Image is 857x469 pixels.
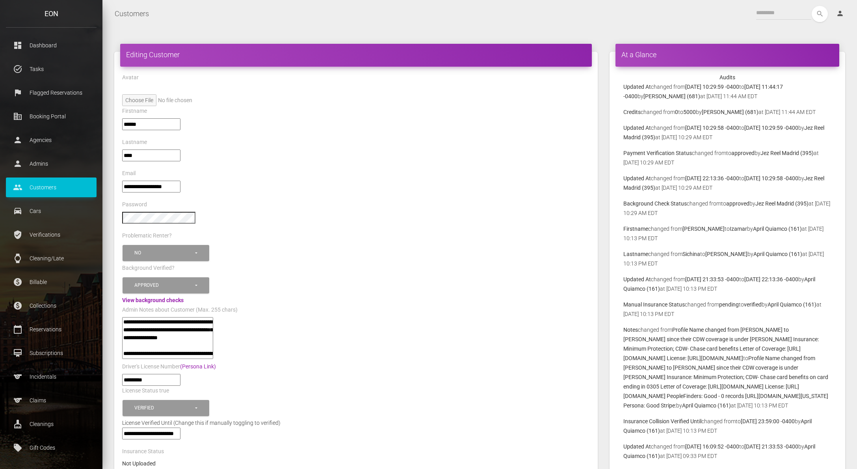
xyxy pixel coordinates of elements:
[719,301,739,308] b: pending
[12,442,91,454] p: Gift Codes
[623,276,651,282] b: Updated At
[623,275,831,293] p: changed from to by at [DATE] 10:13 PM EDT
[12,110,91,122] p: Booking Portal
[685,84,739,90] b: [DATE] 10:29:59 -0400
[755,200,809,207] b: Jez Reel Madrid (395)
[623,82,831,101] p: changed from to by at [DATE] 11:44 AM EDT
[760,150,814,156] b: Jez Reel Madrid (395)
[12,87,91,99] p: Flagged Reservations
[122,306,238,314] label: Admin Notes about Customer (Max. 255 chars)
[623,175,651,181] b: Updated At
[122,448,164,456] label: Insurance Status
[643,93,700,99] b: [PERSON_NAME] (681)
[122,170,136,178] label: Email
[623,125,651,131] b: Updated At
[623,148,831,167] p: changed from to by at [DATE] 10:29 AM EDT
[134,405,194,411] div: Verified
[621,50,833,60] h4: At a Glance
[741,418,795,424] b: [DATE] 23:59:00 -0400
[623,199,831,218] p: changed from to by at [DATE] 10:29 AM EDT
[682,226,725,232] b: [PERSON_NAME]
[685,125,739,131] b: [DATE] 10:29:58 -0400
[623,417,831,435] p: changed from to by at [DATE] 10:13 PM EDT
[623,442,831,461] p: changed from to by at [DATE] 09:33 PM EDT
[12,418,91,430] p: Cleanings
[836,9,844,17] i: person
[122,74,139,82] label: Avatar
[730,226,747,232] b: Izamar
[6,36,97,55] a: dashboard Dashboard
[685,175,739,181] b: [DATE] 22:13:36 -0400
[123,277,209,293] button: Approved
[731,150,755,156] b: approved
[6,414,97,434] a: cleaning_services Cleanings
[685,276,739,282] b: [DATE] 21:33:53 -0400
[623,418,701,424] b: Insurance Collision Verified Until
[123,400,209,416] button: Verified
[12,134,91,146] p: Agencies
[623,249,831,268] p: changed from to by at [DATE] 10:13 PM EDT
[744,175,798,181] b: [DATE] 10:29:58 -0400
[134,250,194,256] div: No
[830,6,851,22] a: person
[682,402,731,409] b: April Quiamco (161)
[6,130,97,150] a: person Agencies
[12,347,91,359] p: Subscriptions
[812,6,828,22] i: search
[122,138,147,146] label: Lastname
[744,125,798,131] b: [DATE] 10:29:59 -0400
[12,394,91,406] p: Claims
[623,251,648,257] b: Lastname
[122,232,172,240] label: Problematic Renter?
[6,296,97,316] a: paid Collections
[623,325,831,410] p: changed from to by at [DATE] 10:13 PM EDT
[683,109,696,115] b: 5000
[12,63,91,75] p: Tasks
[6,178,97,197] a: people Customers
[12,229,91,241] p: Verifications
[6,343,97,363] a: card_membership Subscriptions
[6,391,97,410] a: sports Claims
[12,252,91,264] p: Cleaning/Late
[744,443,798,450] b: [DATE] 21:33:53 -0400
[623,109,641,115] b: Credits
[6,83,97,103] a: flag Flagged Reservations
[702,109,758,115] b: [PERSON_NAME] (681)
[6,154,97,174] a: person Admins
[12,181,91,193] p: Customers
[6,249,97,268] a: watch Cleaning/Late
[6,320,97,339] a: calendar_today Reservations
[623,150,692,156] b: Payment Verification Status
[623,84,651,90] b: Updated At
[623,226,648,232] b: Firstname
[675,109,678,115] b: 0
[6,107,97,126] a: corporate_fare Booking Portal
[12,371,91,383] p: Incidentals
[12,323,91,335] p: Reservations
[623,107,831,117] p: changed from to by at [DATE] 11:44 AM EDT
[744,301,762,308] b: verified
[753,251,802,257] b: April Quiamco (161)
[623,224,831,243] p: changed from to by at [DATE] 10:13 PM EDT
[122,363,216,371] label: Driver's License Number
[122,264,175,272] label: Background Verified?
[134,282,194,289] div: Approved
[623,123,831,142] p: changed from to by at [DATE] 10:29 AM EDT
[753,226,802,232] b: April Quiamco (161)
[6,225,97,245] a: verified_user Verifications
[623,200,687,207] b: Background Check Status
[623,327,819,361] b: Profile Name changed from [PERSON_NAME] to [PERSON_NAME] since their CDW coverage is under [PERSO...
[719,74,735,80] strong: Audits
[744,276,798,282] b: [DATE] 22:13:36 -0400
[122,201,147,209] label: Password
[115,4,149,24] a: Customers
[12,300,91,312] p: Collections
[685,443,739,450] b: [DATE] 16:09:52 -0400
[126,50,586,60] h4: Editing Customer
[623,300,831,319] p: changed from to by at [DATE] 10:13 PM EDT
[116,418,596,428] div: License Verified Until (Change this if manually toggling to verified)
[122,460,156,467] strong: Not Uploaded
[122,387,169,395] label: License Status true
[122,107,147,115] label: Firstname
[12,276,91,288] p: Billable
